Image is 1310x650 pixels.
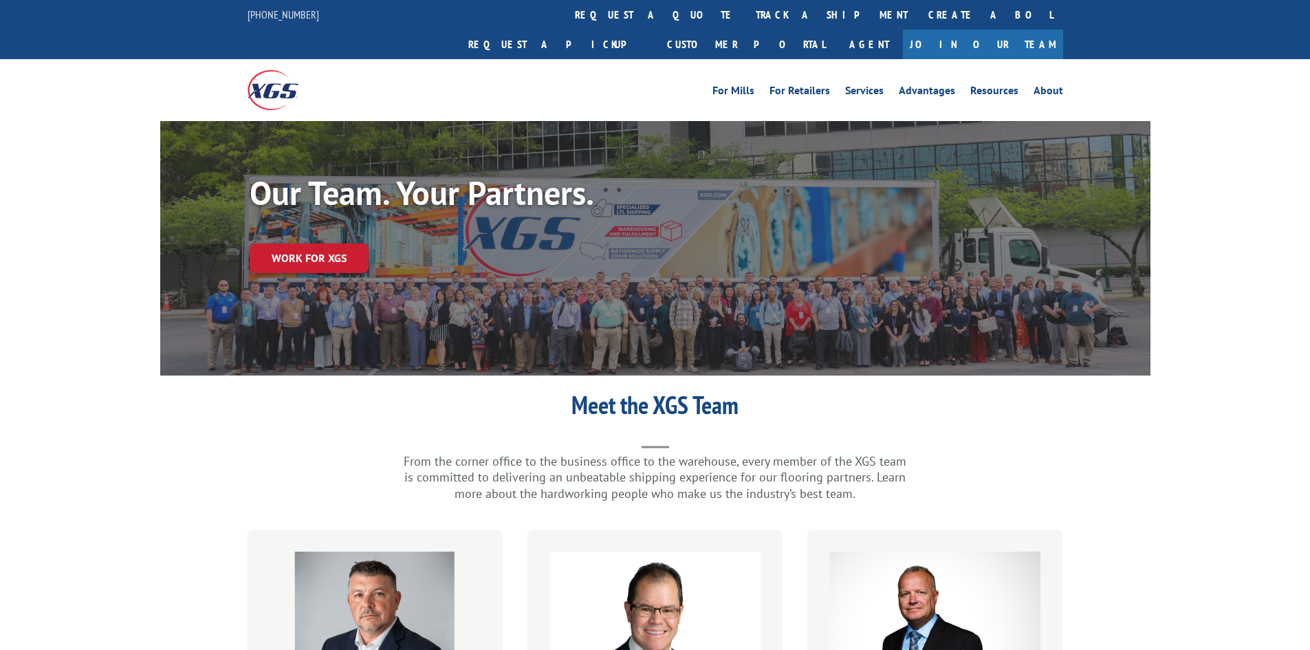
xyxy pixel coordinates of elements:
a: [PHONE_NUMBER] [248,8,319,21]
a: Agent [836,30,903,59]
h1: Meet the XGS Team [380,393,930,424]
a: Customer Portal [657,30,836,59]
a: For Retailers [769,85,830,100]
a: Work for XGS [250,243,369,273]
a: Request a pickup [458,30,657,59]
a: Join Our Team [903,30,1063,59]
a: Resources [970,85,1018,100]
a: Advantages [899,85,955,100]
a: For Mills [712,85,754,100]
p: From the corner office to the business office to the warehouse, every member of the XGS team is c... [380,453,930,502]
h1: Our Team. Your Partners. [250,176,662,216]
a: Services [845,85,884,100]
a: About [1034,85,1063,100]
